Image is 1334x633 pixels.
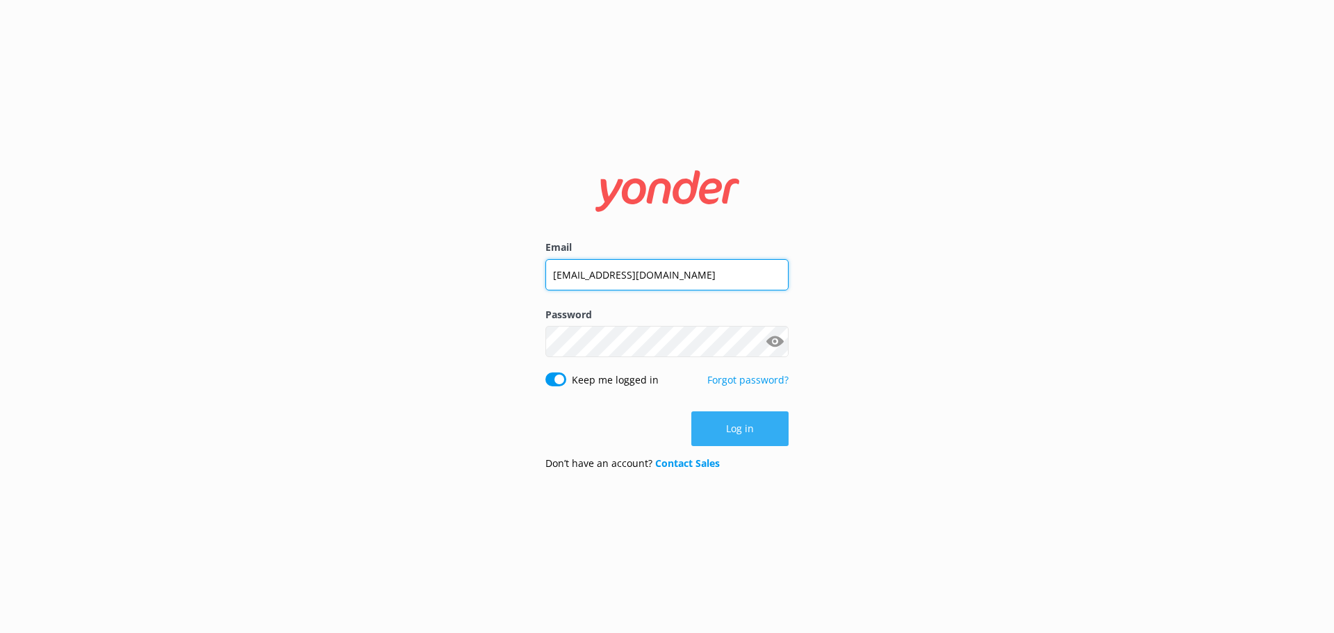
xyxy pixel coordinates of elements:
[545,307,789,322] label: Password
[655,457,720,470] a: Contact Sales
[545,456,720,471] p: Don’t have an account?
[761,328,789,356] button: Show password
[545,259,789,290] input: user@emailaddress.com
[707,373,789,386] a: Forgot password?
[545,240,789,255] label: Email
[572,372,659,388] label: Keep me logged in
[691,411,789,446] button: Log in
